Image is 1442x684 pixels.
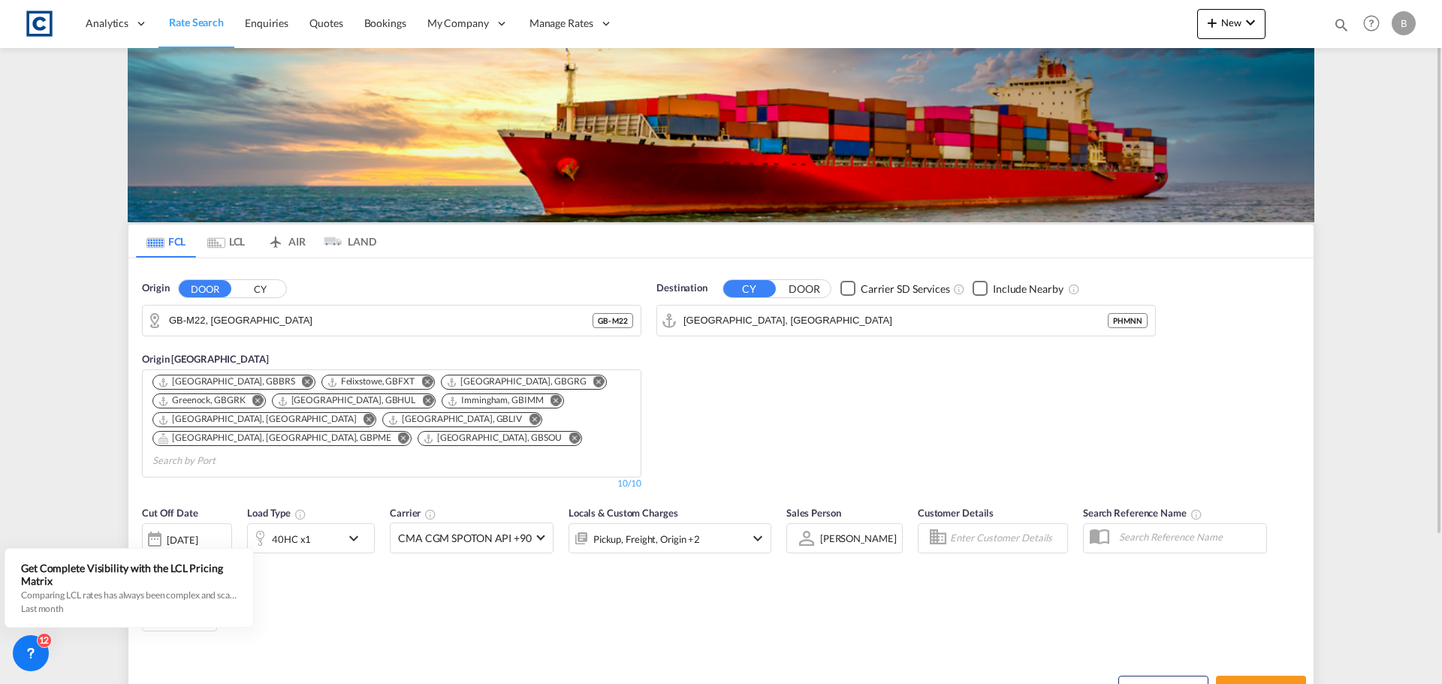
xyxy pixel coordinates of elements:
[541,394,563,409] button: Remove
[656,281,707,296] span: Destination
[723,280,776,297] button: CY
[277,394,416,407] div: Hull, GBHUL
[598,315,628,326] span: GB - M22
[786,507,841,519] span: Sales Person
[158,394,249,407] div: Press delete to remove this chip.
[584,375,606,390] button: Remove
[327,375,418,388] div: Press delete to remove this chip.
[1333,17,1350,33] md-icon: icon-magnify
[142,507,198,519] span: Cut Off Date
[142,353,269,365] span: Origin [GEOGRAPHIC_DATA]
[143,306,641,336] md-input-container: GB-M22, Manchester
[364,17,406,29] span: Bookings
[1112,526,1266,548] input: Search Reference Name
[1241,14,1259,32] md-icon: icon-chevron-down
[388,413,522,426] div: Liverpool, GBLIV
[272,529,311,550] div: 40HC x1
[179,280,231,297] button: DOOR
[256,224,316,258] md-tab-item: AIR
[529,16,593,31] span: Manage Rates
[158,394,246,407] div: Greenock, GBGRK
[423,432,566,444] div: Press delete to remove this chip.
[447,394,543,407] div: Immingham, GBIMM
[446,375,587,388] div: Grangemouth, GBGRG
[234,280,286,297] button: CY
[86,16,128,31] span: Analytics
[1392,11,1416,35] div: B
[1359,11,1392,38] div: Help
[819,527,898,549] md-select: Sales Person: Ben Capsey
[23,7,56,41] img: 1fdb9190129311efbfaf67cbb4249bed.jpeg
[950,527,1063,550] input: Enter Customer Details
[196,224,256,258] md-tab-item: LCL
[1190,508,1202,520] md-icon: Your search will be saved by the below given name
[142,281,169,296] span: Origin
[158,375,295,388] div: Bristol, GBBRS
[412,375,434,390] button: Remove
[388,432,411,447] button: Remove
[519,413,542,428] button: Remove
[345,529,370,547] md-icon: icon-chevron-down
[447,394,546,407] div: Press delete to remove this chip.
[993,282,1063,297] div: Include Nearby
[1333,17,1350,39] div: icon-magnify
[292,375,315,390] button: Remove
[277,394,419,407] div: Press delete to remove this chip.
[142,523,232,555] div: [DATE]
[778,280,831,297] button: DOOR
[327,375,415,388] div: Felixstowe, GBFXT
[245,17,288,29] span: Enquiries
[683,309,1108,332] input: Search by Port
[316,224,376,258] md-tab-item: LAND
[569,507,678,519] span: Locals & Custom Charges
[267,233,285,244] md-icon: icon-airplane
[158,413,356,426] div: London Gateway Port, GBLGP
[167,533,198,547] div: [DATE]
[309,17,342,29] span: Quotes
[158,432,394,444] div: Press delete to remove this chip.
[152,449,295,473] input: Search by Port
[294,508,306,520] md-icon: icon-information-outline
[1203,14,1221,32] md-icon: icon-plus 400-fg
[247,523,375,553] div: 40HC x1icon-chevron-down
[569,523,771,553] div: Pickup Freight Origin Origin Custom Factory Stuffingicon-chevron-down
[973,281,1063,297] md-checkbox: Checkbox No Ink
[169,309,593,332] input: Search by Door
[398,531,532,546] span: CMA CGM SPOTON API +90
[353,413,376,428] button: Remove
[617,478,641,490] div: 10/10
[247,507,306,519] span: Load Type
[388,413,525,426] div: Press delete to remove this chip.
[424,508,436,520] md-icon: The selected Trucker/Carrierwill be displayed in the rate results If the rates are from another f...
[953,283,965,295] md-icon: Unchecked: Search for CY (Container Yard) services for all selected carriers.Checked : Search for...
[427,16,489,31] span: My Company
[128,48,1314,222] img: LCL+%26+FCL+BACKGROUND.png
[150,370,633,473] md-chips-wrap: Chips container. Use arrow keys to select chips.
[559,432,581,447] button: Remove
[169,16,224,29] span: Rate Search
[593,529,700,550] div: Pickup Freight Origin Origin Custom Factory Stuffing
[918,507,994,519] span: Customer Details
[158,432,391,444] div: Portsmouth, HAM, GBPME
[158,375,298,388] div: Press delete to remove this chip.
[136,224,196,258] md-tab-item: FCL
[657,306,1155,336] md-input-container: Manila North Harbour, PHMNN
[1108,313,1148,328] div: PHMNN
[446,375,590,388] div: Press delete to remove this chip.
[390,507,436,519] span: Carrier
[820,532,897,544] div: [PERSON_NAME]
[840,281,950,297] md-checkbox: Checkbox No Ink
[1068,283,1080,295] md-icon: Unchecked: Ignores neighbouring ports when fetching rates.Checked : Includes neighbouring ports w...
[423,432,563,444] div: Southampton, GBSOU
[1203,17,1259,29] span: New
[1083,507,1202,519] span: Search Reference Name
[136,224,376,258] md-pagination-wrapper: Use the left and right arrow keys to navigate between tabs
[412,394,435,409] button: Remove
[1197,9,1266,39] button: icon-plus 400-fgNewicon-chevron-down
[158,413,359,426] div: Press delete to remove this chip.
[749,529,767,547] md-icon: icon-chevron-down
[861,282,950,297] div: Carrier SD Services
[1359,11,1384,36] span: Help
[243,394,265,409] button: Remove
